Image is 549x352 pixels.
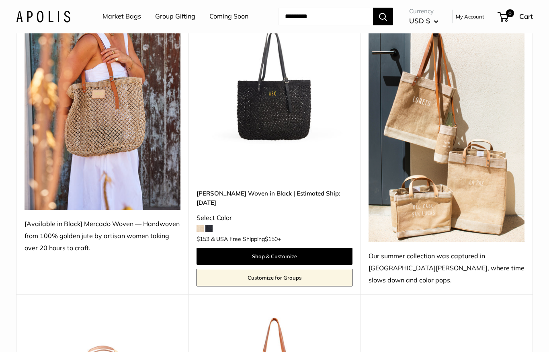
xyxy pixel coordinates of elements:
[197,236,209,243] span: $153
[409,17,430,25] span: USD $
[16,11,70,23] img: Apolis
[265,236,278,243] span: $150
[409,6,438,17] span: Currency
[25,2,180,210] img: [Available in Black] Mercado Woven — Handwoven from 100% golden jute by artisan women taking over...
[197,189,352,208] a: [PERSON_NAME] Woven in Black | Estimated Ship: [DATE]
[25,218,180,255] div: [Available in Black] Mercado Woven — Handwoven from 100% golden jute by artisan women taking over...
[519,12,533,21] span: Cart
[279,8,373,26] input: Search...
[197,212,352,224] div: Select Color
[197,269,352,287] a: Customize for Groups
[197,2,352,159] a: Mercado Woven in Black | Estimated Ship: Oct. 19thMercado Woven in Black | Estimated Ship: Oct. 19th
[197,248,352,265] a: Shop & Customize
[373,8,393,26] button: Search
[498,10,533,23] a: 0 Cart
[369,251,524,287] div: Our summer collection was captured in [GEOGRAPHIC_DATA][PERSON_NAME], where time slows down and c...
[102,11,141,23] a: Market Bags
[369,2,524,243] img: Our summer collection was captured in Todos Santos, where time slows down and color pops.
[506,10,514,18] span: 0
[456,12,484,22] a: My Account
[409,15,438,28] button: USD $
[209,11,248,23] a: Coming Soon
[155,11,195,23] a: Group Gifting
[211,237,281,242] span: & USA Free Shipping +
[197,2,352,159] img: Mercado Woven in Black | Estimated Ship: Oct. 19th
